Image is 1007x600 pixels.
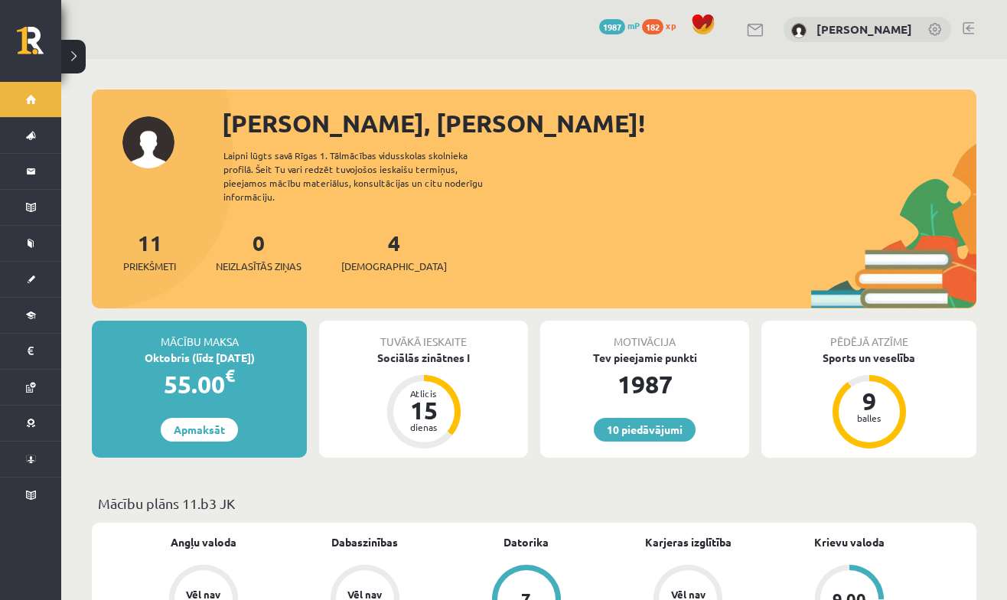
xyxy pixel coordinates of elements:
[331,534,398,550] a: Dabaszinības
[341,259,447,274] span: [DEMOGRAPHIC_DATA]
[319,321,528,350] div: Tuvākā ieskaite
[642,19,683,31] a: 182 xp
[171,534,236,550] a: Angļu valoda
[223,148,510,204] div: Laipni lūgts savā Rīgas 1. Tālmācības vidusskolas skolnieka profilā. Šeit Tu vari redzēt tuvojošo...
[401,422,447,432] div: dienas
[791,23,807,38] img: Vladislava Smirnova
[17,27,61,65] a: Rīgas 1. Tālmācības vidusskola
[216,229,301,274] a: 0Neizlasītās ziņas
[540,366,749,403] div: 1987
[846,389,892,413] div: 9
[761,350,976,366] div: Sports un veselība
[599,19,640,31] a: 1987 mP
[216,259,301,274] span: Neizlasītās ziņas
[341,229,447,274] a: 4[DEMOGRAPHIC_DATA]
[846,413,892,422] div: balles
[816,21,912,37] a: [PERSON_NAME]
[814,534,885,550] a: Krievu valoda
[123,229,176,274] a: 11Priekšmeti
[540,350,749,366] div: Tev pieejamie punkti
[645,534,732,550] a: Karjeras izglītība
[761,321,976,350] div: Pēdējā atzīme
[161,418,238,442] a: Apmaksāt
[599,19,625,34] span: 1987
[761,350,976,451] a: Sports un veselība 9 balles
[666,19,676,31] span: xp
[503,534,549,550] a: Datorika
[92,321,307,350] div: Mācību maksa
[92,366,307,403] div: 55.00
[642,19,663,34] span: 182
[594,418,696,442] a: 10 piedāvājumi
[92,350,307,366] div: Oktobris (līdz [DATE])
[627,19,640,31] span: mP
[319,350,528,366] div: Sociālās zinātnes I
[540,321,749,350] div: Motivācija
[123,259,176,274] span: Priekšmeti
[222,105,976,142] div: [PERSON_NAME], [PERSON_NAME]!
[319,350,528,451] a: Sociālās zinātnes I Atlicis 15 dienas
[401,398,447,422] div: 15
[401,389,447,398] div: Atlicis
[98,493,970,514] p: Mācību plāns 11.b3 JK
[225,364,235,386] span: €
